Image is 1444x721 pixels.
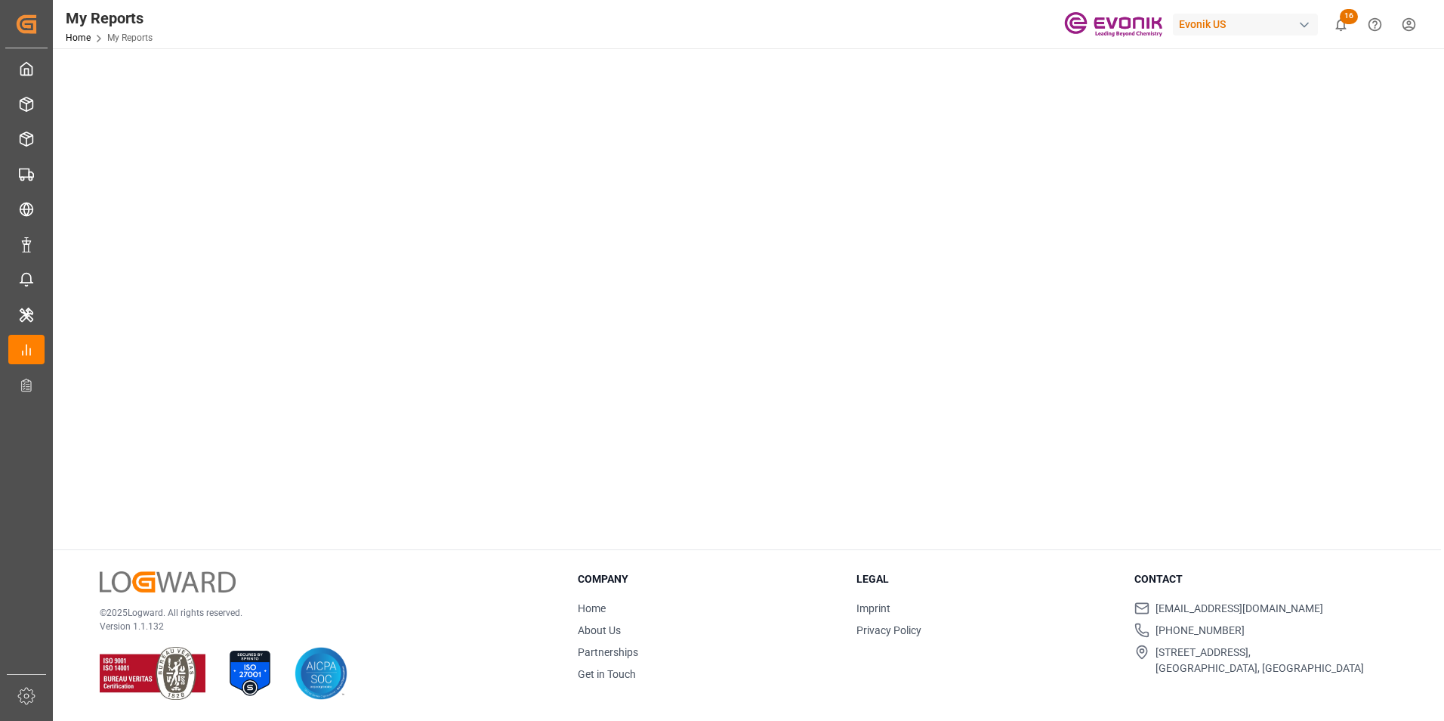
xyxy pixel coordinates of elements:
[578,624,621,636] a: About Us
[224,647,276,700] img: ISO 27001 Certification
[578,602,606,614] a: Home
[856,602,890,614] a: Imprint
[578,668,636,680] a: Get in Touch
[295,647,347,700] img: AICPA SOC
[1340,9,1358,24] span: 16
[1156,601,1323,617] span: [EMAIL_ADDRESS][DOMAIN_NAME]
[856,624,921,636] a: Privacy Policy
[578,571,838,587] h3: Company
[1156,645,1364,676] span: [STREET_ADDRESS], [GEOGRAPHIC_DATA], [GEOGRAPHIC_DATA]
[578,646,638,658] a: Partnerships
[66,32,91,43] a: Home
[100,606,540,620] p: © 2025 Logward. All rights reserved.
[1134,571,1394,587] h3: Contact
[1173,10,1324,39] button: Evonik US
[100,647,205,700] img: ISO 9001 & ISO 14001 Certification
[1156,623,1245,639] span: [PHONE_NUMBER]
[66,7,153,29] div: My Reports
[1324,8,1358,42] button: show 16 new notifications
[1173,14,1318,36] div: Evonik US
[100,571,236,593] img: Logward Logo
[100,620,540,633] p: Version 1.1.132
[1064,11,1162,38] img: Evonik-brand-mark-Deep-Purple-RGB.jpeg_1700498283.jpeg
[856,571,1116,587] h3: Legal
[1358,8,1392,42] button: Help Center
